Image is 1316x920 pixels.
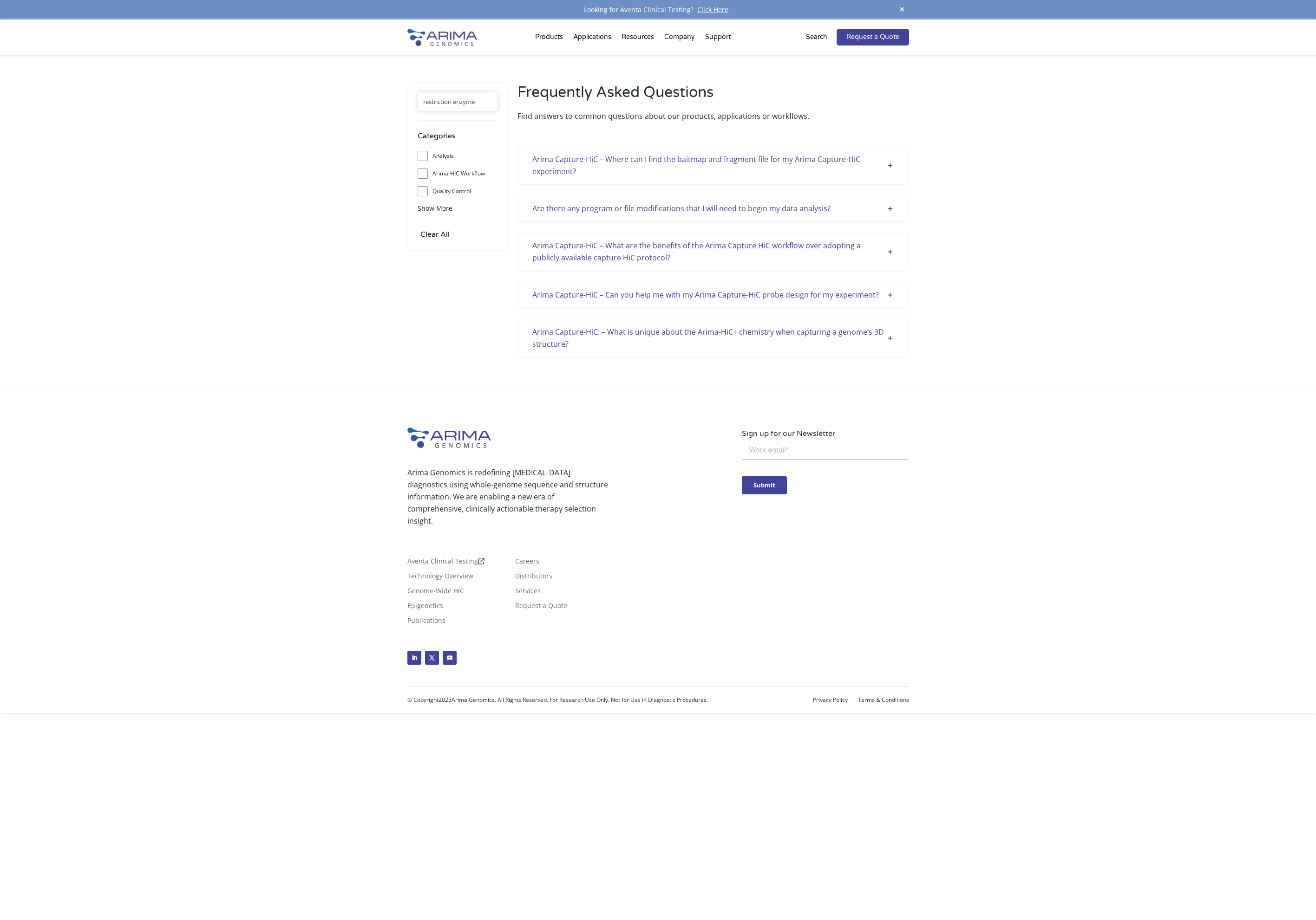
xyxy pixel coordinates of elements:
span: Show More [418,204,452,213]
a: Aventa Clinical Testing [407,558,484,568]
p: Arima Genomics is redefining [MEDICAL_DATA] diagnostics using whole-genome sequence and structure... [407,466,608,527]
a: Privacy Policy [813,697,848,703]
div: Looking for Aventa Clinical Testing? [407,4,909,16]
div: Arima Capture-HiC – Where can I find the baitmap and fragment file for my Arima Capture-HiC exper... [532,153,894,177]
input: Search [418,92,498,111]
div: Arima Capture-HiC – Can you help me with my Arima Capture-HiC probe design for my experiment? [532,289,894,301]
a: Click Here [694,5,732,14]
div: Arima Capture-HiC – What are the benefits of the Arima Capture HiC workflow over adopting a publi... [532,240,894,264]
h2: Frequently Asked Questions [517,82,909,110]
p: Sign up for our Newsletter [742,428,909,440]
p: Search [806,31,827,43]
a: Services [515,588,541,598]
a: Follow on LinkedIn [407,651,421,665]
div: Arima Capture-HiC: – What is unique about the Arima-HiC+ chemistry when capturing a genome’s 3D s... [532,326,894,350]
h4: Categories [418,130,498,149]
label: Quality Control [418,184,498,198]
a: Publications [407,617,445,628]
img: Arima-Genomics-logo [407,428,491,448]
label: Arima-HIC Workflow [418,167,498,181]
a: Follow on X [425,651,439,665]
label: Analysis [418,149,498,163]
a: Request a Quote [837,29,909,45]
a: Terms & Conditions [858,697,909,703]
a: Careers [515,558,539,568]
a: Technology Overview [407,573,473,583]
iframe: Form 0 [742,440,909,511]
a: Follow on Youtube [443,651,457,665]
p: © Copyright Arima Genomics. All Rights Reserved. For Research Use Only. Not for Use in Diagnostic... [407,694,784,706]
a: Genome-Wide HiC [407,588,464,598]
div: Are there any program or file modifications that I will need to begin my data analysis? [532,202,894,214]
a: Request a Quote [515,603,567,613]
a: Epigenetics [407,603,443,613]
img: Arima-Genomics-logo [407,29,477,46]
input: Clear All [418,228,452,241]
p: Find answers to common questions about our products, applications or workflows. [517,110,909,122]
span: 2025 [439,696,452,704]
a: Distributors [515,573,552,583]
